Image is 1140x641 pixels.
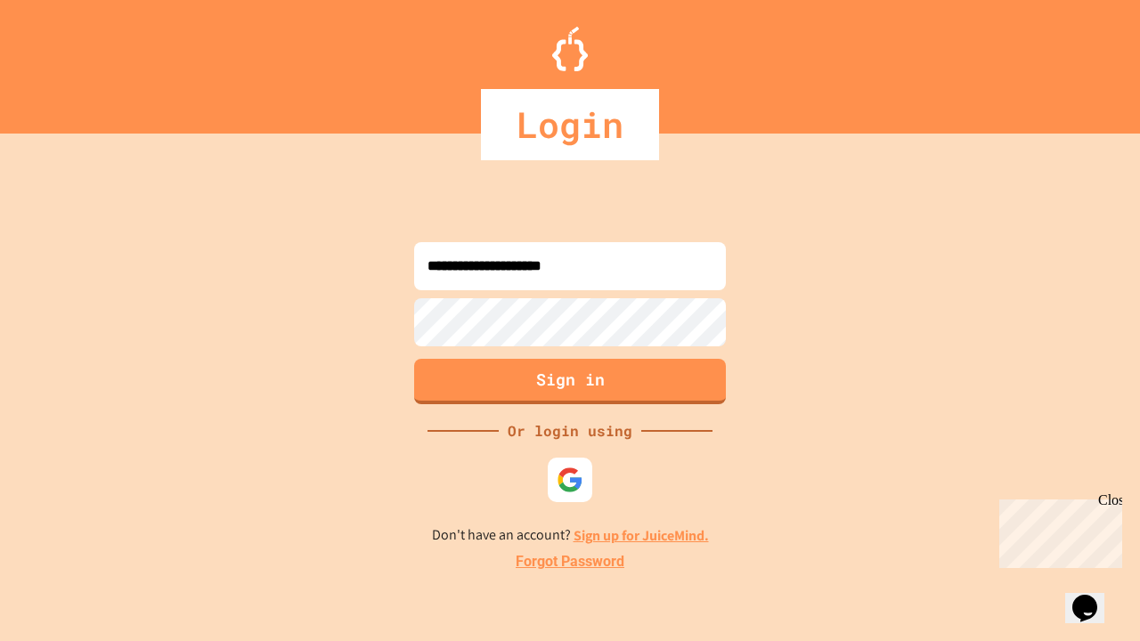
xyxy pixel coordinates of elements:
a: Forgot Password [516,551,624,572]
div: Or login using [499,420,641,442]
iframe: chat widget [992,492,1122,568]
img: google-icon.svg [557,467,583,493]
div: Login [481,89,659,160]
p: Don't have an account? [432,524,709,547]
div: Chat with us now!Close [7,7,123,113]
a: Sign up for JuiceMind. [574,526,709,545]
button: Sign in [414,359,726,404]
img: Logo.svg [552,27,588,71]
iframe: chat widget [1065,570,1122,623]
